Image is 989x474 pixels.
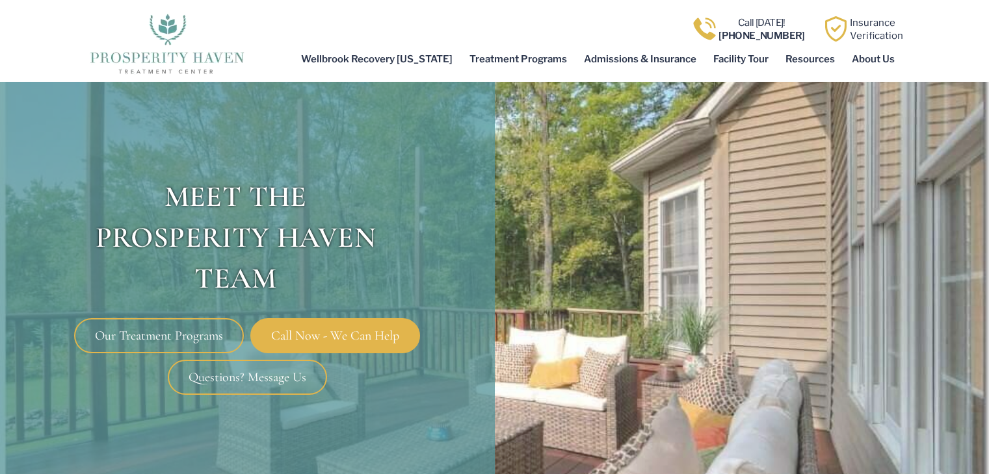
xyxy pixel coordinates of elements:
[777,44,843,74] a: Resources
[461,44,575,74] a: Treatment Programs
[168,360,327,395] a: Questions? Message Us
[74,318,244,353] a: Our Treatment Programs
[843,44,903,74] a: About Us
[293,44,461,74] a: Wellbrook Recovery [US_STATE]
[575,44,705,74] a: Admissions & Insurance
[271,329,399,342] span: Call Now - We Can Help
[719,30,805,42] b: [PHONE_NUMBER]
[189,371,306,384] span: Questions? Message Us
[95,329,223,342] span: Our Treatment Programs
[86,10,248,75] img: The logo for Prosperity Haven Addiction Recovery Center.
[719,17,805,42] a: Call [DATE]![PHONE_NUMBER]
[705,44,777,74] a: Facility Tour
[823,16,849,42] img: Learn how Prosperity Haven, a verified substance abuse center can help you overcome your addiction
[250,318,420,353] a: Call Now - We Can Help
[692,16,717,42] img: Call one of Prosperity Haven's dedicated counselors today so we can help you overcome addiction
[850,17,903,42] a: InsuranceVerification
